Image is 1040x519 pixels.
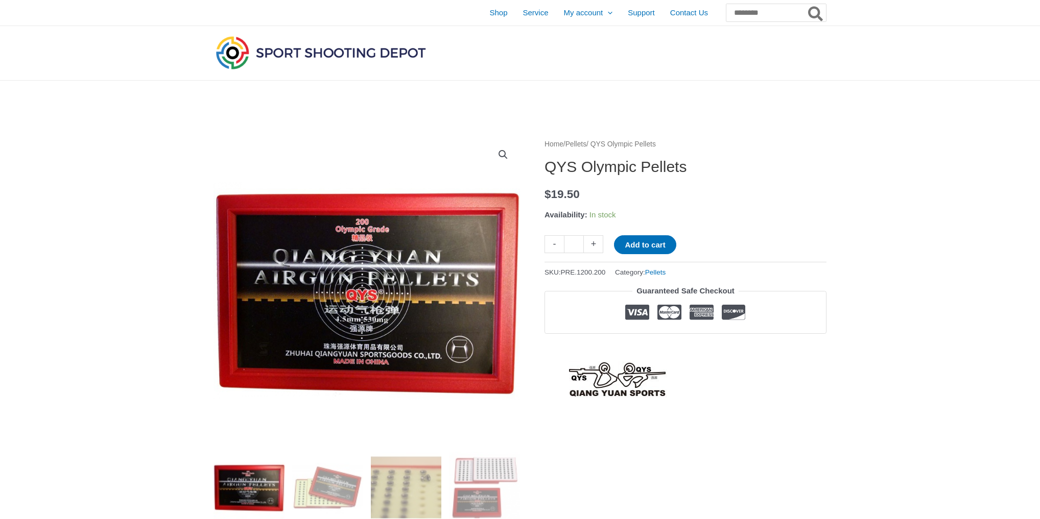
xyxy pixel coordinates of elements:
[494,145,512,164] a: View full-screen image gallery
[545,341,826,354] iframe: Customer reviews powered by Trustpilot
[564,235,584,253] input: Product quantity
[545,188,551,201] span: $
[806,4,826,21] button: Search
[545,158,826,176] h1: QYS Olympic Pellets
[645,268,666,276] a: Pellets
[545,210,587,219] span: Availability:
[615,266,666,279] span: Category:
[214,34,428,71] img: Sport Shooting Depot
[545,138,826,151] nav: Breadcrumb
[545,235,564,253] a: -
[584,235,603,253] a: +
[565,140,586,148] a: Pellets
[589,210,616,219] span: In stock
[561,268,606,276] span: PRE.1200.200
[545,361,692,398] a: QYS
[545,266,605,279] span: SKU:
[545,188,580,201] bdi: 19.50
[632,284,739,298] legend: Guaranteed Safe Checkout
[545,140,563,148] a: Home
[614,235,676,254] button: Add to cart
